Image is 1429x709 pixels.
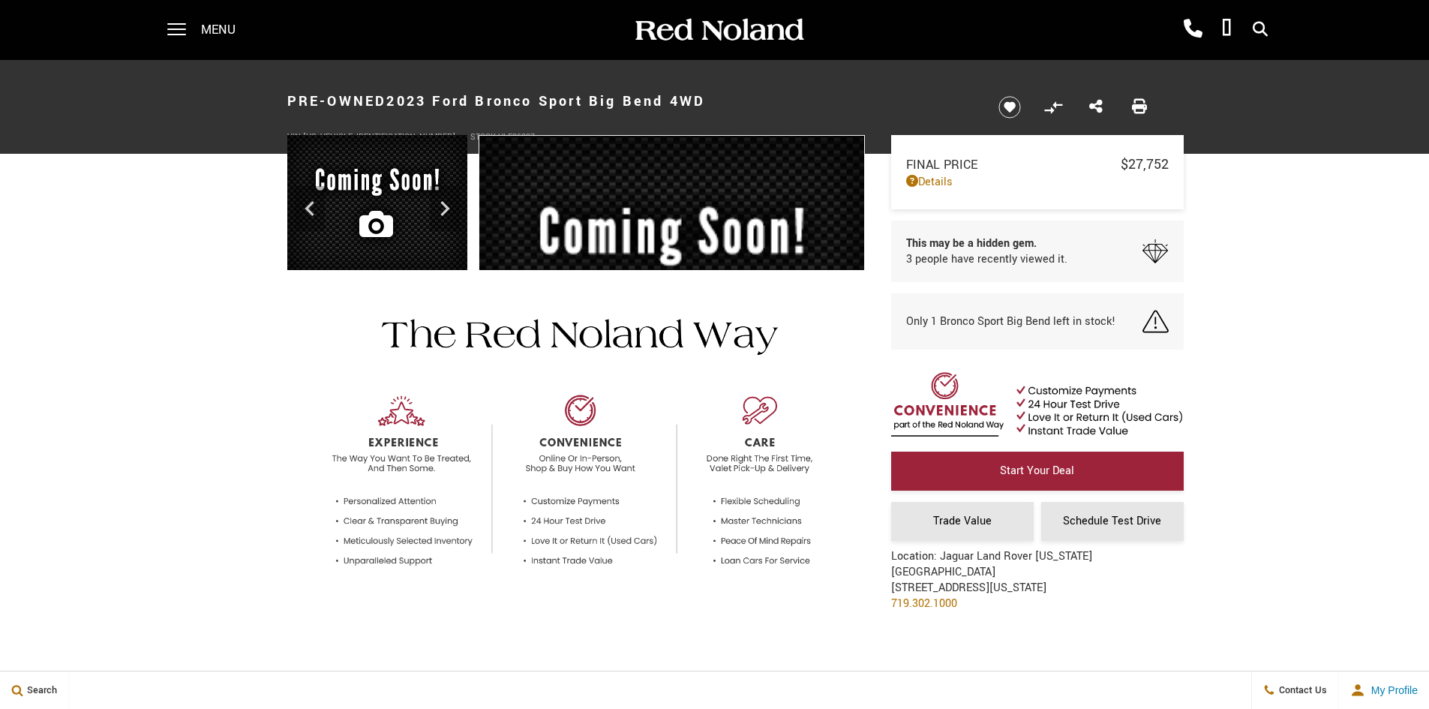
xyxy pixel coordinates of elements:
[287,131,303,143] span: VIN:
[303,131,455,143] span: [US_VEHICLE_IDENTIFICATION_NUMBER]
[906,174,1169,190] a: Details
[891,502,1034,541] a: Trade Value
[287,71,974,131] h1: 2023 Ford Bronco Sport Big Bend 4WD
[287,92,387,111] strong: Pre-Owned
[498,131,535,143] span: ULE06097
[993,95,1026,119] button: Save vehicle
[1365,684,1418,696] span: My Profile
[906,314,1115,329] span: Only 1 Bronco Sport Big Bend left in stock!
[287,666,865,693] h2: Basic Info
[906,236,1067,251] span: This may be a hidden gem.
[906,155,1169,174] a: Final Price $27,752
[23,683,57,697] span: Search
[1000,463,1074,479] span: Start Your Deal
[1132,98,1147,117] a: Print this Pre-Owned 2023 Ford Bronco Sport Big Bend 4WD
[933,513,992,529] span: Trade Value
[1042,96,1064,119] button: Compare vehicle
[891,596,957,611] a: 719.302.1000
[287,135,467,274] img: Used 2023 Carbonized Gray Metallic Ford Big Bend image 1
[1339,671,1429,709] button: user-profile-menu
[1121,155,1169,174] span: $27,752
[632,17,805,44] img: Red Noland Auto Group
[470,131,498,143] span: Stock:
[1041,502,1184,541] a: Schedule Test Drive
[906,156,1121,173] span: Final Price
[906,251,1067,267] span: 3 people have recently viewed it.
[891,548,1184,623] div: Location: Jaguar Land Rover [US_STATE][GEOGRAPHIC_DATA] [STREET_ADDRESS][US_STATE]
[479,135,865,433] img: Used 2023 Carbonized Gray Metallic Ford Big Bend image 1
[891,452,1184,491] a: Start Your Deal
[1089,98,1103,117] a: Share this Pre-Owned 2023 Ford Bronco Sport Big Bend 4WD
[1275,683,1327,697] span: Contact Us
[1063,513,1161,529] span: Schedule Test Drive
